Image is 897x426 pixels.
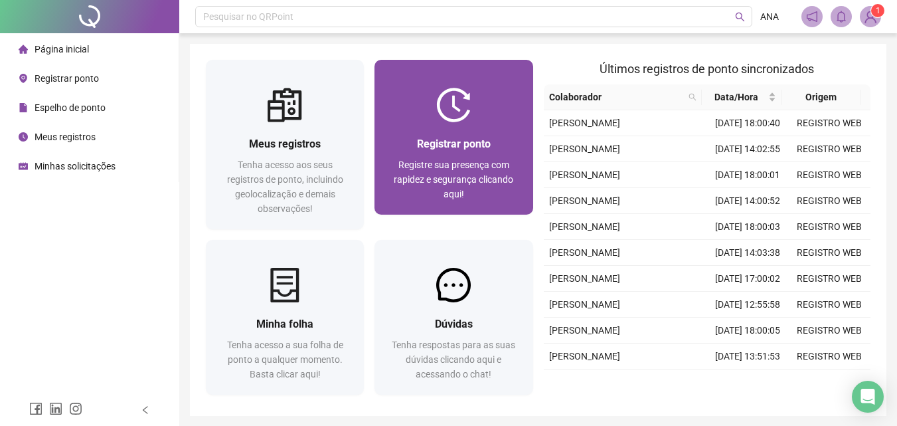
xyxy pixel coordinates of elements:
td: [DATE] 18:00:05 [707,318,789,344]
span: [PERSON_NAME] [549,325,620,336]
span: Tenha respostas para as suas dúvidas clicando aqui e acessando o chat! [392,340,515,379]
a: Meus registrosTenha acesso aos seus registros de ponto, incluindo geolocalização e demais observa... [206,60,364,229]
span: bell [835,11,847,23]
span: ANA [760,9,779,24]
span: 1 [876,6,880,15]
span: notification [806,11,818,23]
a: DúvidasTenha respostas para as suas dúvidas clicando aqui e acessando o chat! [374,240,532,395]
span: environment [19,74,28,83]
td: REGISTRO WEB [789,292,870,318]
a: Registrar pontoRegistre sua presença com rapidez e segurança clicando aqui! [374,60,532,215]
td: REGISTRO WEB [789,136,870,162]
span: linkedin [49,402,62,415]
span: Dúvidas [435,318,473,330]
span: Minha folha [256,318,313,330]
td: [DATE] 12:55:58 [707,292,789,318]
img: 92783 [860,7,880,27]
span: [PERSON_NAME] [549,247,620,258]
span: [PERSON_NAME] [549,195,620,206]
span: search [686,87,699,107]
span: Tenha acesso aos seus registros de ponto, incluindo geolocalização e demais observações! [227,160,343,214]
span: Página inicial [35,44,89,54]
span: search [735,12,745,22]
span: Registrar ponto [35,73,99,84]
span: [PERSON_NAME] [549,221,620,232]
td: [DATE] 18:00:01 [707,162,789,188]
td: [DATE] 18:00:03 [707,214,789,240]
td: [DATE] 14:02:55 [707,136,789,162]
span: home [19,45,28,54]
td: [DATE] 14:03:38 [707,240,789,266]
td: [DATE] 17:00:02 [707,266,789,292]
td: REGISTRO WEB [789,188,870,214]
span: Registrar ponto [417,138,491,150]
span: instagram [69,402,82,415]
span: left [141,405,150,415]
span: Últimos registros de ponto sincronizados [600,62,814,76]
span: Colaborador [549,90,684,104]
span: Tenha acesso a sua folha de ponto a qualquer momento. Basta clicar aqui! [227,340,343,379]
span: Meus registros [249,138,321,150]
span: Minhas solicitações [35,161,116,171]
td: REGISTRO WEB [789,344,870,370]
th: Origem [781,84,860,110]
td: [DATE] 13:51:53 [707,344,789,370]
span: [PERSON_NAME] [549,299,620,310]
td: REGISTRO WEB [789,162,870,188]
td: REGISTRO WEB [789,240,870,266]
span: schedule [19,161,28,171]
span: [PERSON_NAME] [549,144,620,154]
span: search [689,93,696,101]
span: facebook [29,402,42,415]
td: REGISTRO WEB [789,370,870,395]
span: file [19,103,28,112]
span: Data/Hora [707,90,765,104]
td: REGISTRO WEB [789,266,870,292]
td: [DATE] 18:00:05 [707,370,789,395]
span: clock-circle [19,132,28,142]
div: Open Intercom Messenger [852,381,884,413]
span: [PERSON_NAME] [549,118,620,128]
td: [DATE] 18:00:40 [707,110,789,136]
td: [DATE] 14:00:52 [707,188,789,214]
span: [PERSON_NAME] [549,273,620,284]
a: Minha folhaTenha acesso a sua folha de ponto a qualquer momento. Basta clicar aqui! [206,240,364,395]
th: Data/Hora [702,84,781,110]
span: [PERSON_NAME] [549,351,620,362]
span: Espelho de ponto [35,102,106,113]
span: [PERSON_NAME] [549,169,620,180]
span: Registre sua presença com rapidez e segurança clicando aqui! [394,160,513,199]
td: REGISTRO WEB [789,318,870,344]
td: REGISTRO WEB [789,110,870,136]
span: Meus registros [35,132,96,142]
sup: Atualize o seu contato no menu Meus Dados [871,4,884,17]
td: REGISTRO WEB [789,214,870,240]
